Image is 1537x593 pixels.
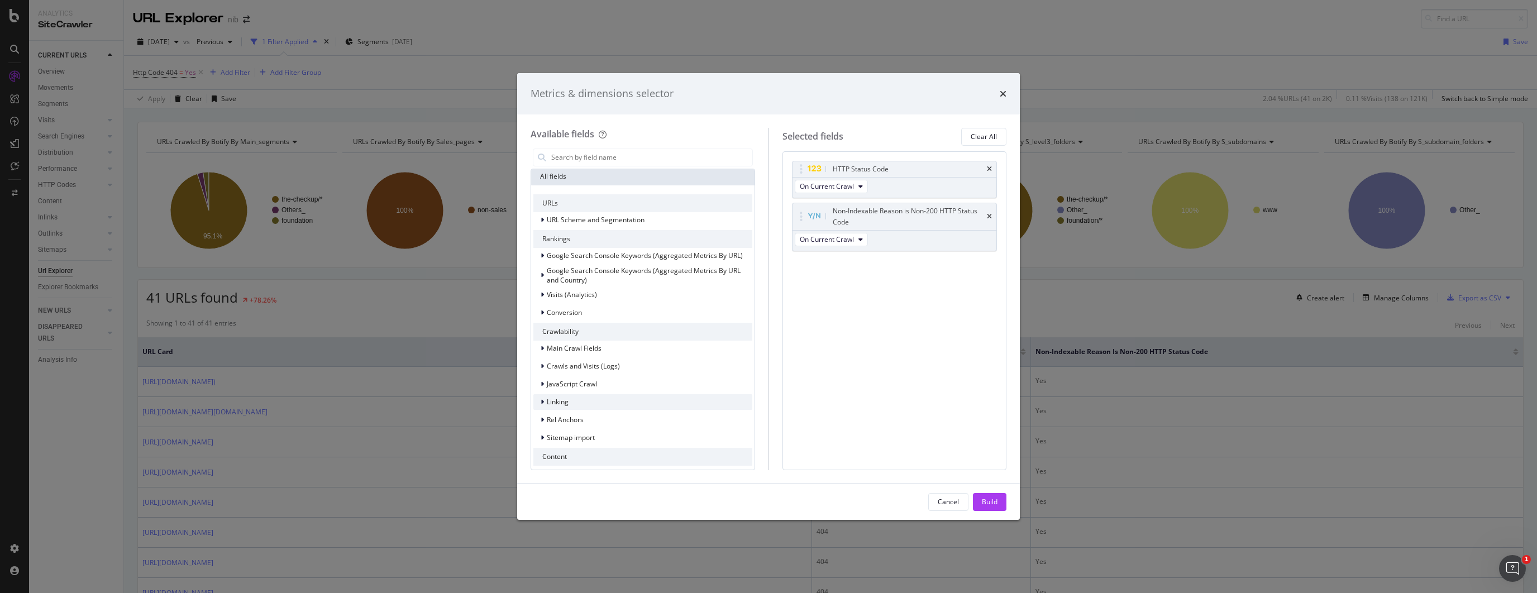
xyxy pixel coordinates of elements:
[533,230,752,248] div: Rankings
[1522,555,1531,564] span: 1
[792,203,997,251] div: Non-Indexable Reason is Non-200 HTTP Status CodetimesOn Current Crawl
[800,181,854,191] span: On Current Crawl
[1000,87,1006,101] div: times
[517,73,1020,520] div: modal
[795,180,868,193] button: On Current Crawl
[547,433,595,442] span: Sitemap import
[547,215,645,224] span: URL Scheme and Segmentation
[961,128,1006,146] button: Clear All
[982,497,997,506] div: Build
[547,468,595,478] span: Content Quality
[547,251,743,260] span: Google Search Console Keywords (Aggregated Metrics By URL)
[547,266,741,285] span: Google Search Console Keywords (Aggregated Metrics By URL and Country)
[792,161,997,198] div: HTTP Status CodetimesOn Current Crawl
[800,235,854,244] span: On Current Crawl
[971,132,997,141] div: Clear All
[547,308,582,317] span: Conversion
[533,194,752,212] div: URLs
[833,205,985,228] div: Non-Indexable Reason is Non-200 HTTP Status Code
[833,164,889,175] div: HTTP Status Code
[795,233,868,246] button: On Current Crawl
[550,149,752,166] input: Search by field name
[547,343,602,353] span: Main Crawl Fields
[547,290,597,299] span: Visits (Analytics)
[531,168,755,185] div: All fields
[938,497,959,506] div: Cancel
[531,87,674,101] div: Metrics & dimensions selector
[1499,555,1526,582] iframe: Intercom live chat
[547,397,569,407] span: Linking
[928,493,968,511] button: Cancel
[547,361,620,371] span: Crawls and Visits (Logs)
[782,130,843,143] div: Selected fields
[547,415,584,424] span: Rel Anchors
[987,213,992,220] div: times
[987,166,992,173] div: times
[533,448,752,466] div: Content
[973,493,1006,511] button: Build
[533,323,752,341] div: Crawlability
[531,128,594,140] div: Available fields
[547,379,597,389] span: JavaScript Crawl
